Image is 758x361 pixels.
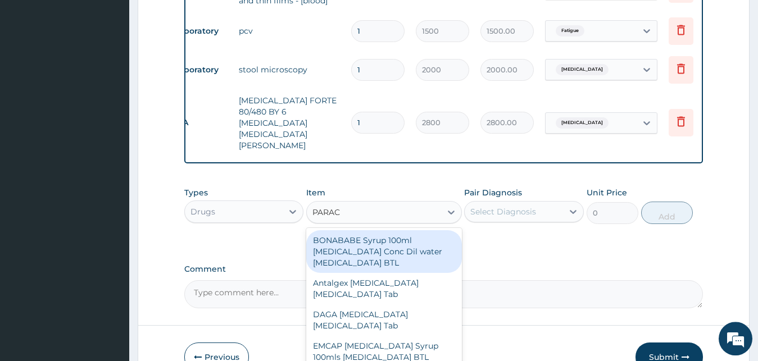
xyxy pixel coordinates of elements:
[6,241,214,281] textarea: Type your message and hit 'Enter'
[556,25,584,36] span: Fatigue
[184,6,211,33] div: Minimize live chat window
[306,273,462,304] div: Antalgex [MEDICAL_DATA] [MEDICAL_DATA] Tab
[470,206,536,217] div: Select Diagnosis
[184,264,703,274] label: Comment
[556,64,609,75] span: [MEDICAL_DATA]
[65,109,155,222] span: We're online!
[169,112,233,133] td: N/A
[306,304,462,336] div: DAGA [MEDICAL_DATA] [MEDICAL_DATA] Tab
[233,58,346,81] td: stool microscopy
[169,60,233,80] td: Laboratory
[641,202,693,224] button: Add
[21,56,46,84] img: d_794563401_company_1708531726252_794563401
[184,188,208,198] label: Types
[306,230,462,273] div: BONABABE Syrup 100ml [MEDICAL_DATA] Conc Dil water [MEDICAL_DATA] BTL
[587,187,627,198] label: Unit Price
[464,187,522,198] label: Pair Diagnosis
[190,206,215,217] div: Drugs
[233,20,346,42] td: pcv
[169,21,233,42] td: Laboratory
[556,117,609,129] span: [MEDICAL_DATA]
[233,89,346,157] td: [MEDICAL_DATA] FORTE 80/480 BY 6 [MEDICAL_DATA] [MEDICAL_DATA][PERSON_NAME]
[306,187,325,198] label: Item
[58,63,189,77] div: Chat with us now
